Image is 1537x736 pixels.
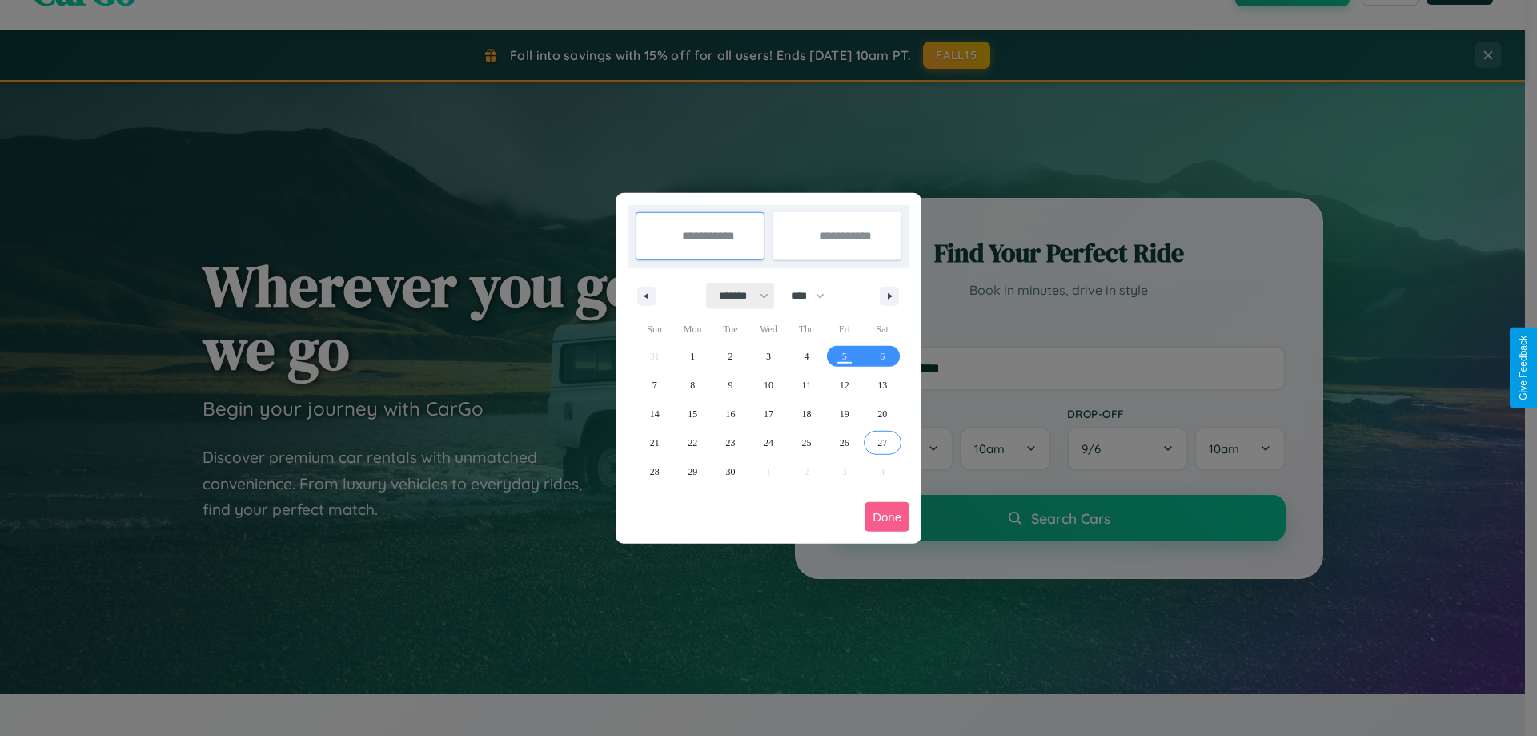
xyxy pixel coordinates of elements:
span: 14 [650,400,660,428]
span: 5 [842,342,847,371]
button: 28 [636,457,673,486]
button: 6 [864,342,901,371]
span: 27 [877,428,887,457]
span: 28 [650,457,660,486]
button: 23 [712,428,749,457]
span: 4 [804,342,809,371]
button: 2 [712,342,749,371]
button: 4 [788,342,825,371]
button: 14 [636,400,673,428]
span: 24 [764,428,773,457]
span: 7 [652,371,657,400]
button: 29 [673,457,711,486]
span: 26 [840,428,849,457]
span: 8 [690,371,695,400]
span: 19 [840,400,849,428]
span: Fri [825,316,863,342]
button: 25 [788,428,825,457]
button: 27 [864,428,901,457]
button: 22 [673,428,711,457]
span: 16 [726,400,736,428]
button: 9 [712,371,749,400]
button: 5 [825,342,863,371]
span: 10 [764,371,773,400]
button: 3 [749,342,787,371]
span: 22 [688,428,697,457]
button: 7 [636,371,673,400]
span: 12 [840,371,849,400]
button: 10 [749,371,787,400]
span: Tue [712,316,749,342]
button: 26 [825,428,863,457]
span: 21 [650,428,660,457]
span: 30 [726,457,736,486]
span: 25 [801,428,811,457]
span: 13 [877,371,887,400]
span: 23 [726,428,736,457]
button: 20 [864,400,901,428]
div: Give Feedback [1518,336,1529,400]
button: 11 [788,371,825,400]
button: 8 [673,371,711,400]
button: Done [865,502,909,532]
span: Sun [636,316,673,342]
span: 3 [766,342,771,371]
span: Wed [749,316,787,342]
button: 30 [712,457,749,486]
span: Sat [864,316,901,342]
span: 1 [690,342,695,371]
button: 1 [673,342,711,371]
span: 2 [728,342,733,371]
span: 29 [688,457,697,486]
span: 6 [880,342,885,371]
span: 18 [801,400,811,428]
button: 17 [749,400,787,428]
span: 15 [688,400,697,428]
button: 16 [712,400,749,428]
button: 12 [825,371,863,400]
span: Thu [788,316,825,342]
span: 17 [764,400,773,428]
button: 18 [788,400,825,428]
button: 21 [636,428,673,457]
span: 20 [877,400,887,428]
button: 24 [749,428,787,457]
span: 11 [802,371,812,400]
button: 13 [864,371,901,400]
span: 9 [728,371,733,400]
button: 19 [825,400,863,428]
span: Mon [673,316,711,342]
button: 15 [673,400,711,428]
